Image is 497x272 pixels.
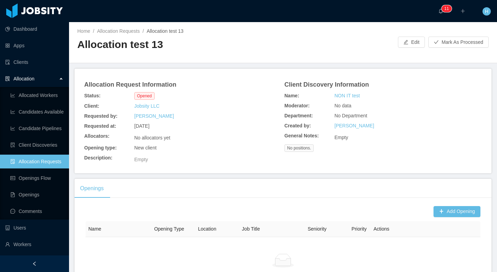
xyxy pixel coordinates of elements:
a: icon: idcardOpenings Flow [10,171,64,185]
sup: 11 [441,5,451,12]
span: Opening Type [154,226,184,232]
span: / [93,28,94,34]
p: 1 [444,5,447,12]
b: General Notes: [284,132,319,139]
span: New client [134,144,157,152]
b: Allocators: [84,133,109,140]
span: Allocation [13,76,35,81]
b: Requested by: [84,113,117,120]
a: [PERSON_NAME] [334,122,374,129]
b: Client: [84,103,99,110]
a: icon: messageComments [10,204,64,218]
span: Job Title [242,226,260,232]
b: Opening type: [84,144,117,152]
button: icon: plusAdd Opening [433,206,480,217]
span: Seniority [308,226,327,232]
span: Name [88,226,101,232]
span: Location [198,226,216,232]
div: No Department [333,111,400,121]
b: Created by: [284,122,311,129]
a: icon: pie-chartDashboard [5,22,64,36]
a: icon: userWorkers [5,237,64,251]
a: [PERSON_NAME] [134,113,174,120]
b: Name: [284,92,299,99]
a: icon: line-chartCandidates Available [10,105,64,119]
a: Home [77,28,90,34]
span: [DATE] [134,123,149,130]
button: checkMark As Processed [428,37,489,48]
button: icon: editEdit [398,37,425,48]
a: icon: file-textOpenings [10,188,64,202]
a: icon: line-chartCandidate Pipelines [10,122,64,135]
i: icon: solution [5,76,10,81]
a: Jobsity LLC [134,103,159,110]
span: / [143,28,144,34]
span: Empty [134,157,148,162]
span: No data [334,102,351,109]
b: Status: [84,92,100,99]
i: icon: bell [438,9,443,13]
span: Actions [373,226,389,232]
span: Priority [352,226,367,232]
a: icon: line-chartAllocated Workers [10,88,64,102]
article: Client Discovery Information [284,80,369,89]
b: Requested at: [84,123,116,130]
a: icon: auditClients [5,55,64,69]
div: Openings [75,179,109,198]
a: NON IT test [334,92,360,99]
a: Allocation Requests [97,28,140,34]
article: Allocation Request Information [84,80,176,89]
a: icon: profile [5,254,64,268]
i: icon: plus [460,9,465,13]
span: Allocation test 13 [147,28,184,34]
a: icon: file-doneAllocation Requests [10,155,64,168]
a: icon: robotUsers [5,221,64,235]
b: Moderator: [284,102,310,109]
a: icon: file-searchClient Discoveries [10,138,64,152]
span: No positions. [284,144,314,152]
b: Department: [284,112,313,119]
p: 1 [447,5,449,12]
span: Empty [334,135,348,140]
h2: Allocation test 13 [77,38,283,52]
span: H [485,7,488,16]
a: icon: appstoreApps [5,39,64,52]
span: Opened [134,92,155,100]
div: No allocators yet [134,134,170,142]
